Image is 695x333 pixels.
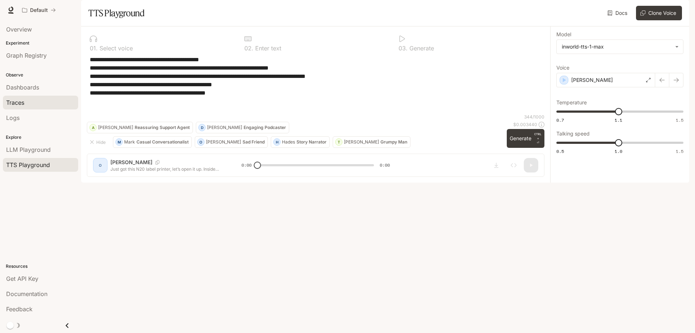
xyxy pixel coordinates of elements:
button: D[PERSON_NAME]Engaging Podcaster [196,122,289,133]
p: 0 1 . [90,45,98,51]
p: [PERSON_NAME] [207,125,242,130]
button: HHadesStory Narrator [271,136,330,148]
button: Hide [87,136,110,148]
p: Model [556,32,571,37]
button: T[PERSON_NAME]Grumpy Man [333,136,410,148]
div: A [90,122,96,133]
p: Talking speed [556,131,590,136]
p: Enter text [253,45,281,51]
span: 0.5 [556,148,564,154]
p: Temperature [556,100,587,105]
div: T [336,136,342,148]
span: 1.5 [676,148,683,154]
div: inworld-tts-1-max [562,43,671,50]
p: [PERSON_NAME] [571,76,613,84]
button: Clone Voice [636,6,682,20]
div: H [274,136,280,148]
div: O [198,136,204,148]
p: Sad Friend [243,140,265,144]
p: Select voice [98,45,133,51]
button: GenerateCTRL +⏎ [507,129,544,148]
div: D [199,122,205,133]
p: Reassuring Support Agent [135,125,190,130]
span: 0.7 [556,117,564,123]
p: CTRL + [534,132,542,141]
p: Hades [282,140,295,144]
div: M [116,136,122,148]
p: [PERSON_NAME] [98,125,133,130]
p: Mark [124,140,135,144]
p: [PERSON_NAME] [344,140,379,144]
button: All workspaces [19,3,59,17]
div: inworld-tts-1-max [557,40,683,54]
button: MMarkCasual Conversationalist [113,136,192,148]
span: 1.1 [615,117,622,123]
h1: TTS Playground [88,6,144,20]
p: 0 3 . [399,45,408,51]
p: Voice [556,65,569,70]
p: ⏎ [534,132,542,145]
button: A[PERSON_NAME]Reassuring Support Agent [87,122,193,133]
p: 0 2 . [244,45,253,51]
a: Docs [606,6,630,20]
span: 1.0 [615,148,622,154]
p: Story Narrator [296,140,327,144]
p: [PERSON_NAME] [206,140,241,144]
p: Grumpy Man [380,140,407,144]
p: Default [30,7,48,13]
button: O[PERSON_NAME]Sad Friend [195,136,268,148]
p: Casual Conversationalist [136,140,189,144]
p: Engaging Podcaster [244,125,286,130]
span: 1.5 [676,117,683,123]
p: Generate [408,45,434,51]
